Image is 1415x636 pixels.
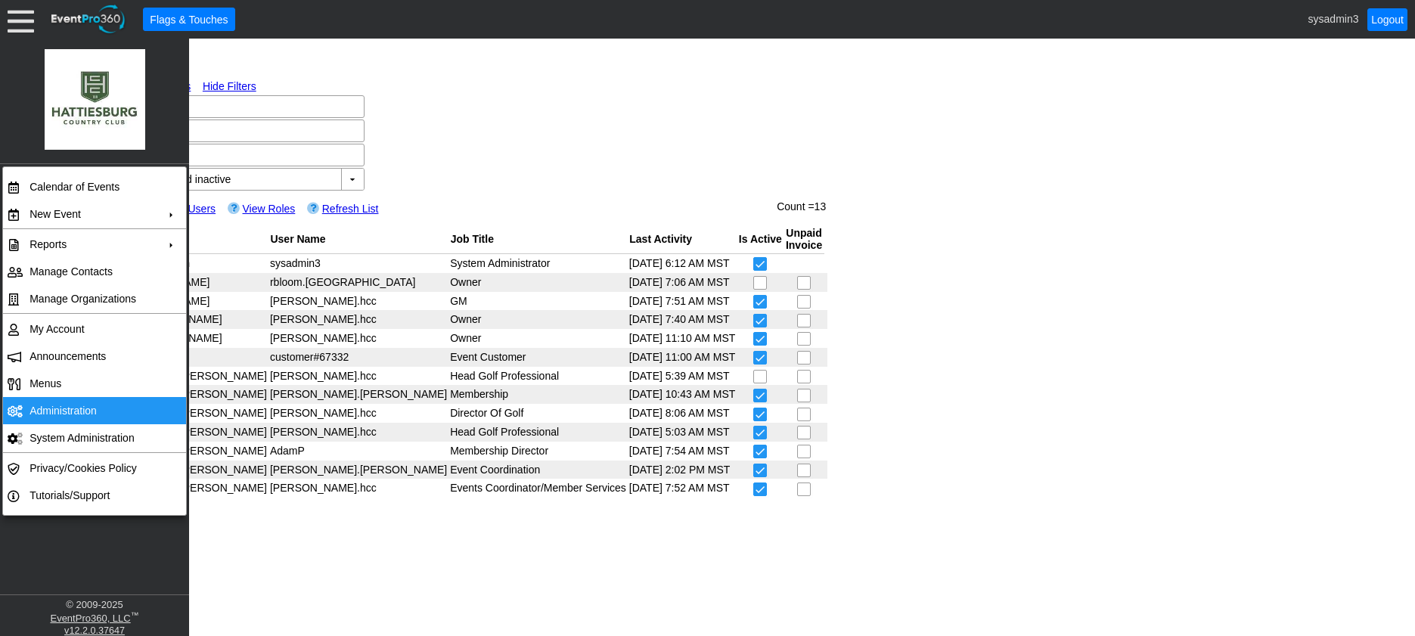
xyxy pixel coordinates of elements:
img: Logo [45,38,145,161]
span: Flags & Touches [147,12,231,27]
tr: Announcements [3,343,186,370]
td: [PERSON_NAME].hcc [268,310,448,329]
td: Owner [448,329,628,348]
td: Director Of Golf [448,404,628,423]
span: Flags & Touches [147,11,231,27]
sup: ™ [131,610,139,619]
td: New Event [23,200,159,228]
th: Sort on this column [448,224,628,253]
img: EventPro360 [49,2,128,36]
td: [DATE] 7:51 AM MST [628,292,737,311]
td: Privacy/Cookies Policy [23,455,159,482]
td: [DATE] 2:02 PM MST [628,461,737,479]
td: Owner [448,273,628,292]
th: Sort on this column [784,224,824,253]
td: [DATE] 8:06 AM MST [628,404,737,423]
tr: Administration [3,397,186,424]
tr: System Administration [3,424,186,451]
span: sysadmin3 [1308,12,1359,24]
td: Membership [448,385,628,404]
tr: Manage Contacts [3,258,186,285]
td: [PERSON_NAME].hcc [268,367,448,386]
td: [DATE] 7:06 AM MST [628,273,737,292]
tr: My Account [3,315,186,343]
td: Calendar of Events [23,173,159,200]
td: Events Coordinator/Member Services [448,479,628,498]
tr: <span>Menus</span> [3,370,186,397]
span: Menus [29,377,61,389]
span: 13 [815,200,827,213]
td: [PERSON_NAME].hcc [268,479,448,498]
td: [PERSON_NAME].[PERSON_NAME] [268,461,448,479]
a: v12.2.0.37647 [64,625,125,636]
td: [PERSON_NAME].hcc [268,329,448,348]
td: [PERSON_NAME].[PERSON_NAME] [268,385,448,404]
td: [PERSON_NAME].hcc [268,404,448,423]
th: Sort on this column [737,224,784,253]
a: Refresh List [322,203,379,215]
td: Event Coordination [448,461,628,479]
td: Tutorials/Support [23,482,159,509]
td: [DATE] 11:00 AM MST [628,348,737,367]
tr: New Event [3,200,186,228]
div: © 2009- 2025 [4,599,185,610]
td: Reports [23,231,159,258]
a: Hide Filters [203,80,256,92]
td: System Administration [23,424,159,451]
td: [DATE] 5:03 AM MST [628,423,737,442]
td: Membership Director [448,442,628,461]
td: [DATE] 5:39 AM MST [628,367,737,386]
td: [DATE] 10:43 AM MST [628,385,737,404]
td: My Account [23,315,159,343]
td: [DATE] 7:54 AM MST [628,442,737,461]
td: [PERSON_NAME].hcc [268,292,448,311]
th: Sort on this column [628,224,737,253]
tr: Tutorials/Support [3,482,186,509]
td: [DATE] 7:52 AM MST [628,479,737,498]
td: Event Customer [448,348,628,367]
td: Manage Contacts [23,258,159,285]
td: [PERSON_NAME].hcc [268,423,448,442]
td: Administration [23,397,159,424]
th: Sort on this column [268,224,448,253]
td: GM [448,292,628,311]
td: Owner [448,310,628,329]
td: sysadmin3 [268,253,448,272]
td: customer#67332 [268,348,448,367]
tr: Manage Organizations [3,285,186,312]
td: Announcements [23,343,159,370]
td: Head Golf Professional [448,423,628,442]
td: [DATE] 6:12 AM MST [628,253,737,272]
a: EventPro360, LLC [50,613,130,624]
td: AdamP [268,442,448,461]
td: [DATE] 7:40 AM MST [628,310,737,329]
td: [DATE] 11:10 AM MST [628,329,737,348]
div: Menu: Click or 'Crtl+M' to toggle menu open/close [8,6,34,33]
tr: Reports [3,231,186,258]
td: Manage Organizations [23,285,159,312]
h1: Manage Users [57,50,1358,70]
a: View Roles [243,203,296,215]
td: Head Golf Professional [448,367,628,386]
tr: Calendar of Events [3,173,186,200]
div: Count = [777,199,826,214]
a: Logout [1367,8,1407,31]
td: rbloom.[GEOGRAPHIC_DATA] [268,273,448,292]
td: System Administrator [448,253,628,272]
tr: Privacy/Cookies Policy [3,455,186,482]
